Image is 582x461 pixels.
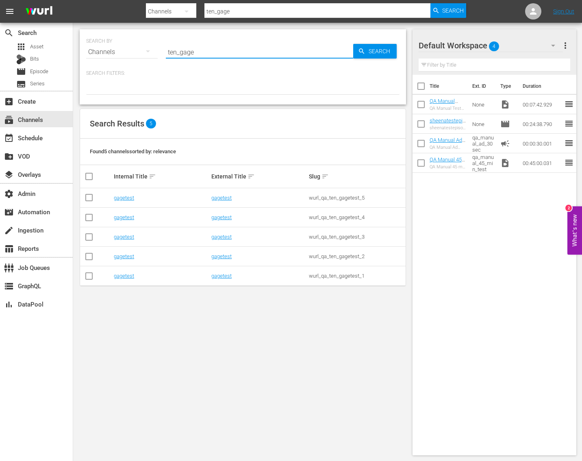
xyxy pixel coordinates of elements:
[430,145,466,150] div: QA Manual Ad Slate 30 sec Test Asset
[114,214,134,220] a: gagetest
[16,79,26,89] span: Series
[518,75,567,98] th: Duration
[564,119,574,128] span: reorder
[90,119,144,128] span: Search Results
[16,67,26,76] span: Episode
[519,95,564,114] td: 00:07:42.929
[565,205,572,211] div: 2
[114,234,134,240] a: gagetest
[4,281,14,291] span: GraphQL
[430,75,467,98] th: Title
[430,164,466,170] div: QA Manual 45 min Test Asset
[309,253,404,259] div: wurl_qa_ten_gagetest_2
[149,173,156,180] span: sort
[500,119,510,129] span: Episode
[30,43,43,51] span: Asset
[211,234,232,240] a: gagetest
[469,95,497,114] td: None
[4,189,14,199] span: Admin
[4,97,14,107] span: Create
[365,44,397,59] span: Search
[560,36,570,55] button: more_vert
[519,114,564,134] td: 00:24:38.790
[30,55,39,63] span: Bits
[309,172,404,181] div: Slug
[430,157,465,169] a: QA Manual 45 min Test Asset
[211,273,232,279] a: gagetest
[4,152,14,161] span: VOD
[309,195,404,201] div: wurl_qa_ten_gagetest_5
[564,138,574,148] span: reorder
[30,67,48,76] span: Episode
[114,172,209,181] div: Internal Title
[489,38,499,55] span: 4
[469,153,497,173] td: qa_manual_45_min_test
[442,3,464,18] span: Search
[430,117,466,130] a: sheenatestepisode
[4,226,14,235] span: Ingestion
[211,172,306,181] div: External Title
[564,99,574,109] span: reorder
[248,173,255,180] span: sort
[5,7,15,16] span: menu
[4,28,14,38] span: Search
[469,114,497,134] td: None
[30,80,45,88] span: Series
[211,195,232,201] a: gagetest
[495,75,518,98] th: Type
[560,41,570,50] span: more_vert
[519,153,564,173] td: 00:45:00.031
[500,100,510,109] span: Video
[4,133,14,143] span: Schedule
[4,300,14,309] span: DataPool
[20,2,59,21] img: ans4CAIJ8jUAAAAAAAAAAAAAAAAAAAAAAAAgQb4GAAAAAAAAAAAAAAAAAAAAAAAAJMjXAAAAAAAAAAAAAAAAAAAAAAAAgAT5G...
[4,244,14,254] span: Reports
[353,44,397,59] button: Search
[86,41,158,63] div: Channels
[467,75,496,98] th: Ext. ID
[500,158,510,168] span: Video
[16,54,26,64] div: Bits
[321,173,329,180] span: sort
[211,214,232,220] a: gagetest
[430,106,466,111] div: QA Manual Test Asset
[4,115,14,125] span: Channels
[430,125,466,130] div: sheenatestepisode
[90,148,176,154] span: Found 5 channels sorted by: relevance
[114,195,134,201] a: gagetest
[114,253,134,259] a: gagetest
[4,263,14,273] span: Job Queues
[114,273,134,279] a: gagetest
[430,137,465,155] a: QA Manual Ad Slate 30 sec Test Asset
[500,139,510,148] span: Ad
[564,158,574,167] span: reorder
[86,70,400,77] p: Search Filters:
[553,8,574,15] a: Sign Out
[309,273,404,279] div: wurl_qa_ten_gagetest_1
[519,134,564,153] td: 00:00:30.001
[4,170,14,180] span: Overlays
[4,207,14,217] span: Automation
[16,42,26,52] span: Asset
[419,34,563,57] div: Default Workspace
[567,207,582,255] button: Open Feedback Widget
[430,3,466,18] button: Search
[430,98,458,110] a: QA Manual Test Asset
[469,134,497,153] td: qa_manual_ad_30sec
[146,119,156,128] span: 5
[309,234,404,240] div: wurl_qa_ten_gagetest_3
[211,253,232,259] a: gagetest
[309,214,404,220] div: wurl_qa_ten_gagetest_4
